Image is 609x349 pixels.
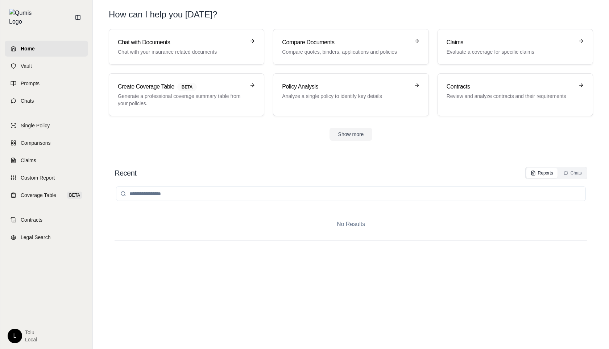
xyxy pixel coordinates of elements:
h2: Recent [115,168,136,178]
a: Create Coverage TableBETAGenerate a professional coverage summary table from your policies. [109,73,264,116]
span: Chats [21,97,34,104]
span: Local [25,336,37,343]
div: Reports [531,170,553,176]
p: Evaluate a coverage for specific claims [447,48,574,56]
a: Legal Search [5,229,88,245]
p: Analyze a single policy to identify key details [282,93,409,100]
a: Coverage TableBETA [5,187,88,203]
h3: Create Coverage Table [118,82,245,91]
span: Contracts [21,216,42,223]
h1: How can I help you [DATE]? [109,9,217,20]
h3: Compare Documents [282,38,409,47]
h3: Chat with Documents [118,38,245,47]
span: Custom Report [21,174,55,181]
p: Compare quotes, binders, applications and policies [282,48,409,56]
a: Claims [5,152,88,168]
span: BETA [177,83,197,91]
a: Chats [5,93,88,109]
span: Vault [21,62,32,70]
span: Home [21,45,35,52]
a: Home [5,41,88,57]
a: Contracts [5,212,88,228]
button: Collapse sidebar [72,12,84,23]
a: Prompts [5,75,88,91]
h3: Claims [447,38,574,47]
a: Vault [5,58,88,74]
div: Chats [563,170,582,176]
span: Single Policy [21,122,50,129]
span: Legal Search [21,234,51,241]
a: Compare DocumentsCompare quotes, binders, applications and policies [273,29,428,65]
a: Policy AnalysisAnalyze a single policy to identify key details [273,73,428,116]
button: Show more [330,128,373,141]
p: Generate a professional coverage summary table from your policies. [118,93,245,107]
a: Comparisons [5,135,88,151]
button: Reports [526,168,558,178]
span: Coverage Table [21,192,56,199]
h3: Contracts [447,82,574,91]
img: Qumis Logo [9,9,36,26]
span: Claims [21,157,36,164]
p: Review and analyze contracts and their requirements [447,93,574,100]
span: tolu [25,329,37,336]
a: ContractsReview and analyze contracts and their requirements [438,73,593,116]
a: Single Policy [5,118,88,134]
div: No Results [115,208,587,240]
button: Chats [559,168,586,178]
a: Chat with DocumentsChat with your insurance related documents [109,29,264,65]
p: Chat with your insurance related documents [118,48,245,56]
h3: Policy Analysis [282,82,409,91]
span: Comparisons [21,139,50,147]
a: ClaimsEvaluate a coverage for specific claims [438,29,593,65]
span: Prompts [21,80,40,87]
div: L [8,329,22,343]
a: Custom Report [5,170,88,186]
span: BETA [67,192,82,199]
